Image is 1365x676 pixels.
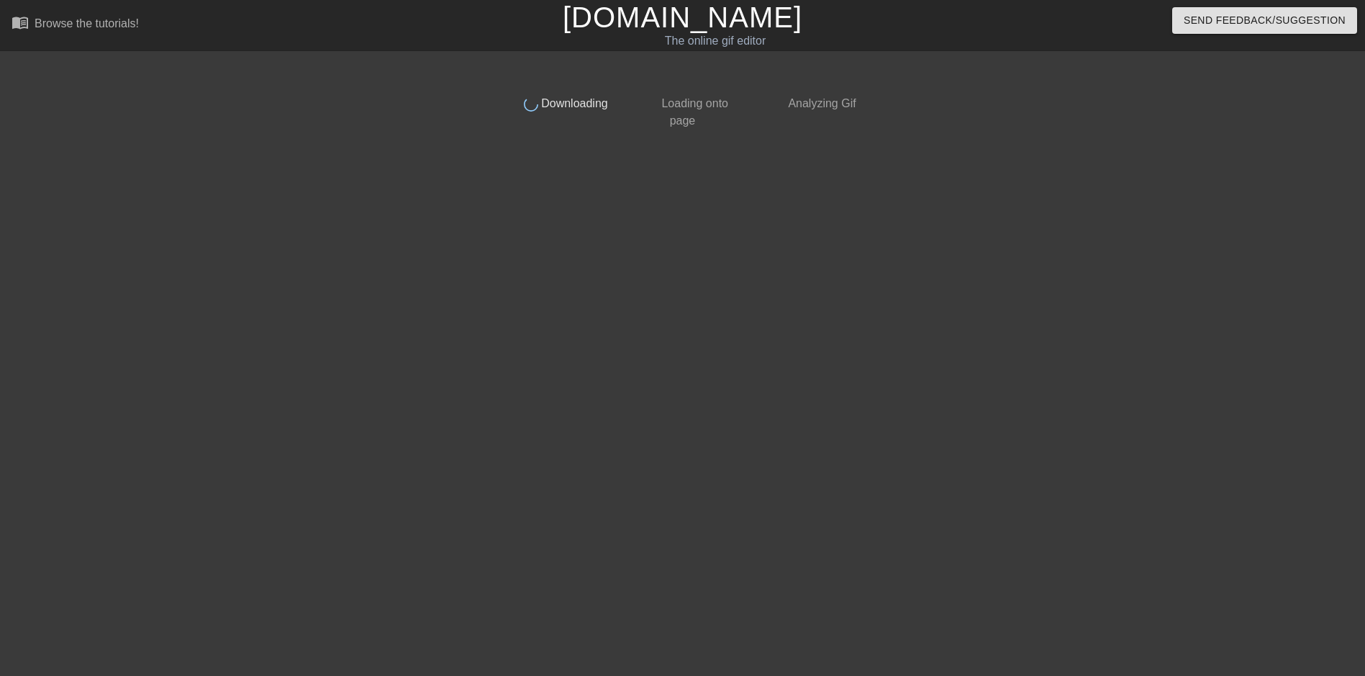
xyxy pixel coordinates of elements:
div: Browse the tutorials! [35,17,139,30]
button: Send Feedback/Suggestion [1172,7,1357,34]
div: The online gif editor [462,32,968,50]
a: Browse the tutorials! [12,14,139,36]
span: Send Feedback/Suggestion [1184,12,1346,30]
a: [DOMAIN_NAME] [563,1,802,33]
span: Analyzing Gif [786,97,856,109]
span: menu_book [12,14,29,31]
span: Downloading [538,97,608,109]
span: Loading onto page [658,97,728,127]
